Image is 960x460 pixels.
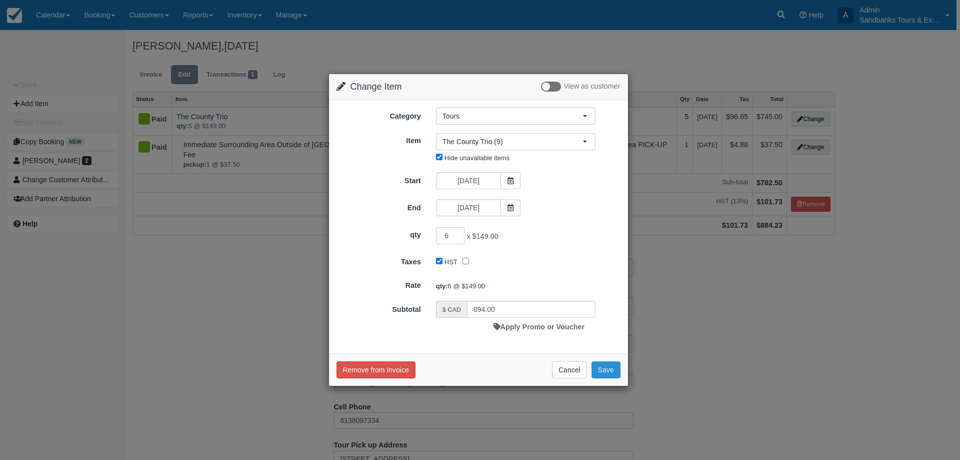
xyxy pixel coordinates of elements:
button: Cancel [552,361,587,378]
label: Subtotal [329,301,428,315]
label: Start [329,172,428,186]
label: Item [329,132,428,146]
label: HST [444,258,457,266]
span: x $149.00 [466,233,498,241]
button: Tours [436,108,595,125]
button: Save [591,361,620,378]
a: Apply Promo or Voucher [493,323,584,331]
label: qty [329,226,428,240]
button: Remove from Invoice [336,361,415,378]
label: Category [329,108,428,122]
small: $ CAD [442,306,461,313]
strong: qty [436,282,448,290]
label: End [329,199,428,213]
label: Rate [329,277,428,291]
label: Hide unavailable items [444,154,509,162]
label: Taxes [329,253,428,267]
span: The County Trio (9) [442,137,582,147]
div: 6 @ $149.00 [428,278,628,294]
span: Change Item [350,82,402,92]
input: qty [436,227,465,244]
button: The County Trio (9) [436,133,595,150]
span: View as customer [563,83,620,91]
span: Tours [442,111,582,121]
